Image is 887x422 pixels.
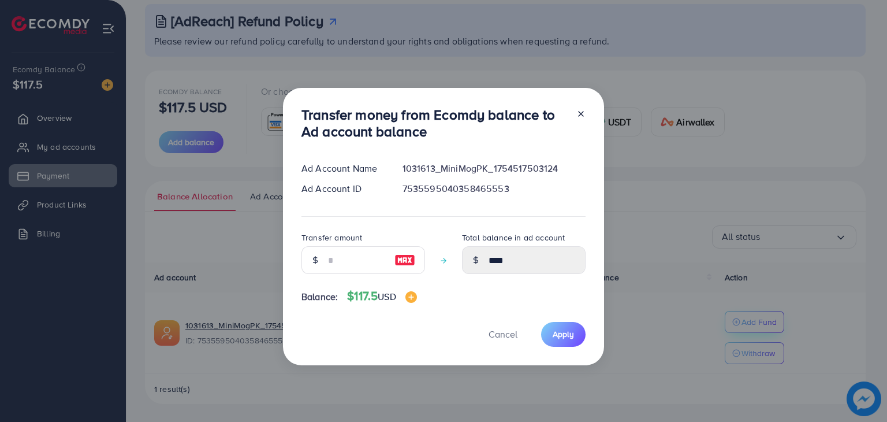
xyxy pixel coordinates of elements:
[292,182,393,195] div: Ad Account ID
[393,182,595,195] div: 7535595040358465553
[553,328,574,340] span: Apply
[301,232,362,243] label: Transfer amount
[405,291,417,303] img: image
[474,322,532,347] button: Cancel
[541,322,586,347] button: Apply
[301,290,338,303] span: Balance:
[462,232,565,243] label: Total balance in ad account
[347,289,416,303] h4: $117.5
[378,290,396,303] span: USD
[393,162,595,175] div: 1031613_MiniMogPK_1754517503124
[394,253,415,267] img: image
[292,162,393,175] div: Ad Account Name
[489,328,517,340] span: Cancel
[301,106,567,140] h3: Transfer money from Ecomdy balance to Ad account balance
